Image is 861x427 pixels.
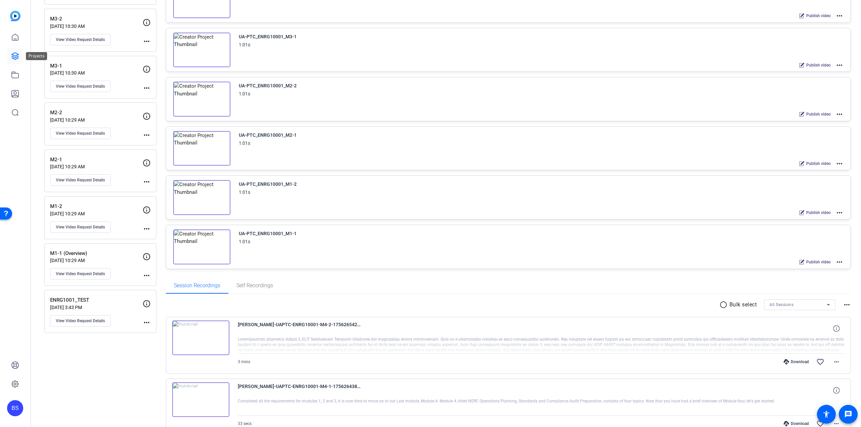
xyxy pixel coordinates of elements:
span: Publish video [806,13,831,18]
button: View Video Request Details [50,81,111,92]
button: View Video Request Details [50,221,111,233]
span: View Video Request Details [56,131,105,136]
div: 1:01s [239,90,250,98]
span: 3 mins [238,359,250,364]
button: View Video Request Details [50,174,111,186]
p: [DATE] 10:30 AM [50,70,143,76]
span: Session Recordings [174,283,220,288]
div: BS [7,400,23,416]
p: [DATE] 10:29 AM [50,117,143,123]
span: [PERSON_NAME]-UAPTC-ENRG10001-M4-2-1756265422077-webcam [238,321,362,337]
p: [DATE] 10:29 AM [50,164,143,169]
mat-icon: more_horiz [835,110,844,118]
p: M2-2 [50,109,143,117]
div: UA-PTC_ENRG10001_M1-2 [239,180,297,188]
mat-icon: more_horiz [835,209,844,217]
mat-icon: message [844,410,852,418]
span: All Sessions [770,302,793,307]
mat-icon: more_horiz [835,61,844,69]
mat-icon: more_horiz [143,37,151,45]
p: ENRG1001_TEST [50,296,143,304]
div: UA-PTC_ENRG10001_M2-1 [239,131,297,139]
p: [DATE] 10:29 AM [50,258,143,263]
img: Creator Project Thumbnail [173,180,230,215]
span: Publish video [806,161,831,166]
img: thumb-nail [172,321,229,355]
div: 1:01s [239,139,250,147]
span: View Video Request Details [56,271,105,276]
mat-icon: radio_button_unchecked [719,301,729,309]
img: blue-gradient.svg [10,11,21,21]
mat-icon: favorite_border [816,358,824,366]
span: Publish video [806,112,831,117]
div: Download [780,359,812,365]
mat-icon: more_horiz [143,178,151,186]
div: Projects [26,52,47,60]
p: M1-2 [50,203,143,210]
div: UA-PTC_ENRG10001_M3-1 [239,33,297,41]
mat-icon: more_horiz [835,160,844,168]
p: M3-1 [50,62,143,70]
mat-icon: more_horiz [835,12,844,20]
p: [DATE] 10:29 AM [50,211,143,216]
p: M1-1 (Overview) [50,250,143,257]
span: Publish video [806,259,831,265]
img: Creator Project Thumbnail [173,82,230,117]
p: M2-1 [50,156,143,164]
span: [PERSON_NAME]-UAPTC-ENRG10001-M4-1-1756264384484-webcam [238,382,362,398]
button: View Video Request Details [50,34,111,45]
span: Publish video [806,62,831,68]
span: View Video Request Details [56,177,105,183]
span: View Video Request Details [56,84,105,89]
div: UA-PTC_ENRG10001_M2-2 [239,82,297,90]
button: View Video Request Details [50,315,111,327]
img: Creator Project Thumbnail [173,33,230,68]
mat-icon: more_horiz [143,271,151,280]
div: UA-PTC_ENRG10001_M1-1 [239,229,297,238]
img: thumb-nail [172,382,229,417]
mat-icon: more_horiz [843,301,851,309]
mat-icon: more_horiz [143,84,151,92]
mat-icon: more_horiz [832,358,840,366]
button: View Video Request Details [50,128,111,139]
p: [DATE] 10:30 AM [50,24,143,29]
p: [DATE] 3:43 PM [50,305,143,310]
mat-icon: more_horiz [143,131,151,139]
mat-icon: accessibility [822,410,830,418]
span: 33 secs [238,421,252,426]
mat-icon: more_horiz [143,225,151,233]
div: 1:01s [239,41,250,49]
span: View Video Request Details [56,318,105,324]
p: Bulk select [729,301,757,309]
span: Publish video [806,210,831,215]
div: Download [780,421,812,426]
button: View Video Request Details [50,268,111,280]
mat-icon: more_horiz [835,258,844,266]
span: View Video Request Details [56,37,105,42]
img: Creator Project Thumbnail [173,131,230,166]
div: 1:01s [239,188,250,196]
div: 1:01s [239,238,250,246]
mat-icon: more_horiz [143,318,151,327]
img: Creator Project Thumbnail [173,229,230,264]
p: M3-2 [50,15,143,23]
span: Self Recordings [236,283,273,288]
span: View Video Request Details [56,224,105,230]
